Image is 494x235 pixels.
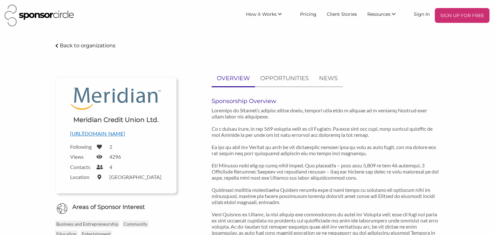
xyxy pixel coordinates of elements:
a: Client Stories [322,8,362,20]
h6: Areas of Sponsor Interest [50,203,181,211]
label: 4296 [109,154,121,160]
span: Resources [367,11,390,17]
label: [GEOGRAPHIC_DATA] [109,174,161,180]
img: Globe Icon [57,203,68,214]
p: OVERVIEW [217,74,250,83]
p: NEWS [319,74,338,83]
p: Community [123,221,148,227]
p: Back to organizations [60,42,115,49]
label: 2 [109,144,112,150]
h6: Sponsorship Overview [212,98,439,105]
li: Resources [362,8,409,23]
label: Location [70,174,93,180]
img: Sponsor Circle Logo [5,5,74,26]
label: Following [70,144,93,150]
p: SIGN UP FOR FREE [437,11,487,20]
label: Contacts [70,164,93,170]
p: OPPORTUNITIES [260,74,309,83]
a: Sign In [409,8,435,20]
p: Business and Entrepreneurship [55,221,119,227]
label: 4 [109,164,112,170]
img: Meridian Logo [70,87,162,111]
p: [URL][DOMAIN_NAME] [70,129,162,138]
li: How it Works [241,8,295,23]
a: Pricing [295,8,322,20]
h1: Meridian Credit Union Ltd. [73,115,159,124]
label: Views [70,154,93,160]
span: How it Works [246,11,277,17]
